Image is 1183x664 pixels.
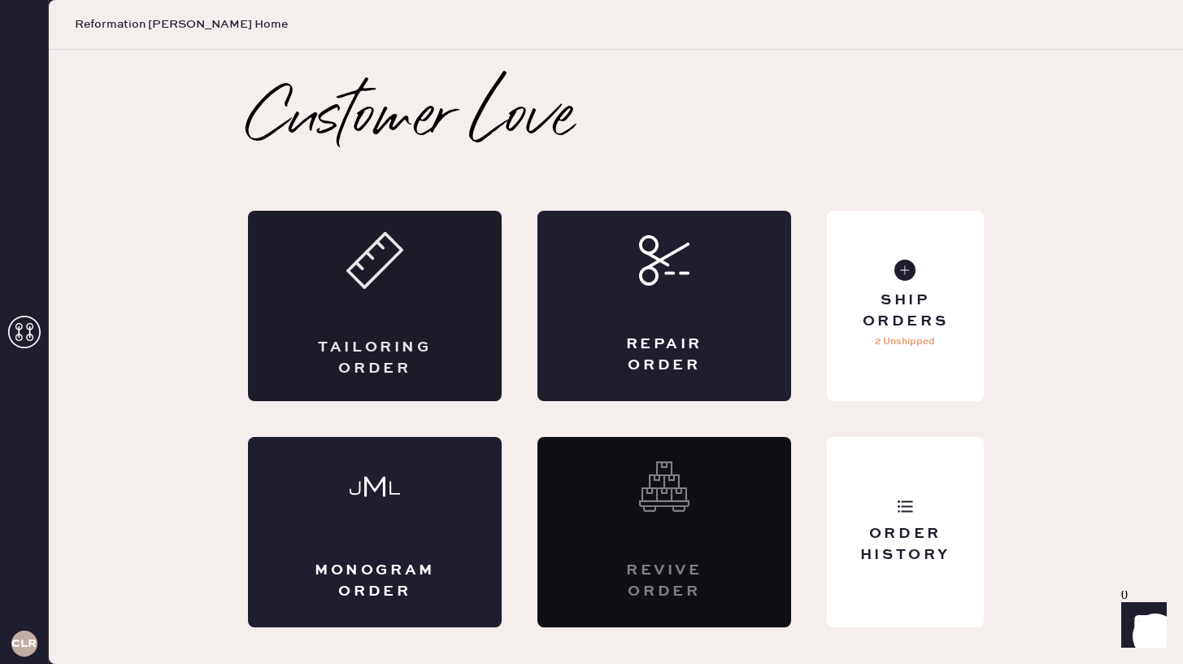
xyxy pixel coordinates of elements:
[840,524,971,565] div: Order History
[602,561,726,601] div: Revive order
[602,334,726,375] div: Repair Order
[840,290,971,331] div: Ship Orders
[1106,591,1176,661] iframe: Front Chat
[313,561,437,601] div: Monogram Order
[313,338,437,378] div: Tailoring Order
[537,437,791,627] div: Interested? Contact us at care@hemster.co
[75,16,288,33] span: Reformation [PERSON_NAME] Home
[248,87,574,152] h2: Customer Love
[11,638,37,649] h3: CLR
[875,332,935,352] p: 2 Unshipped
